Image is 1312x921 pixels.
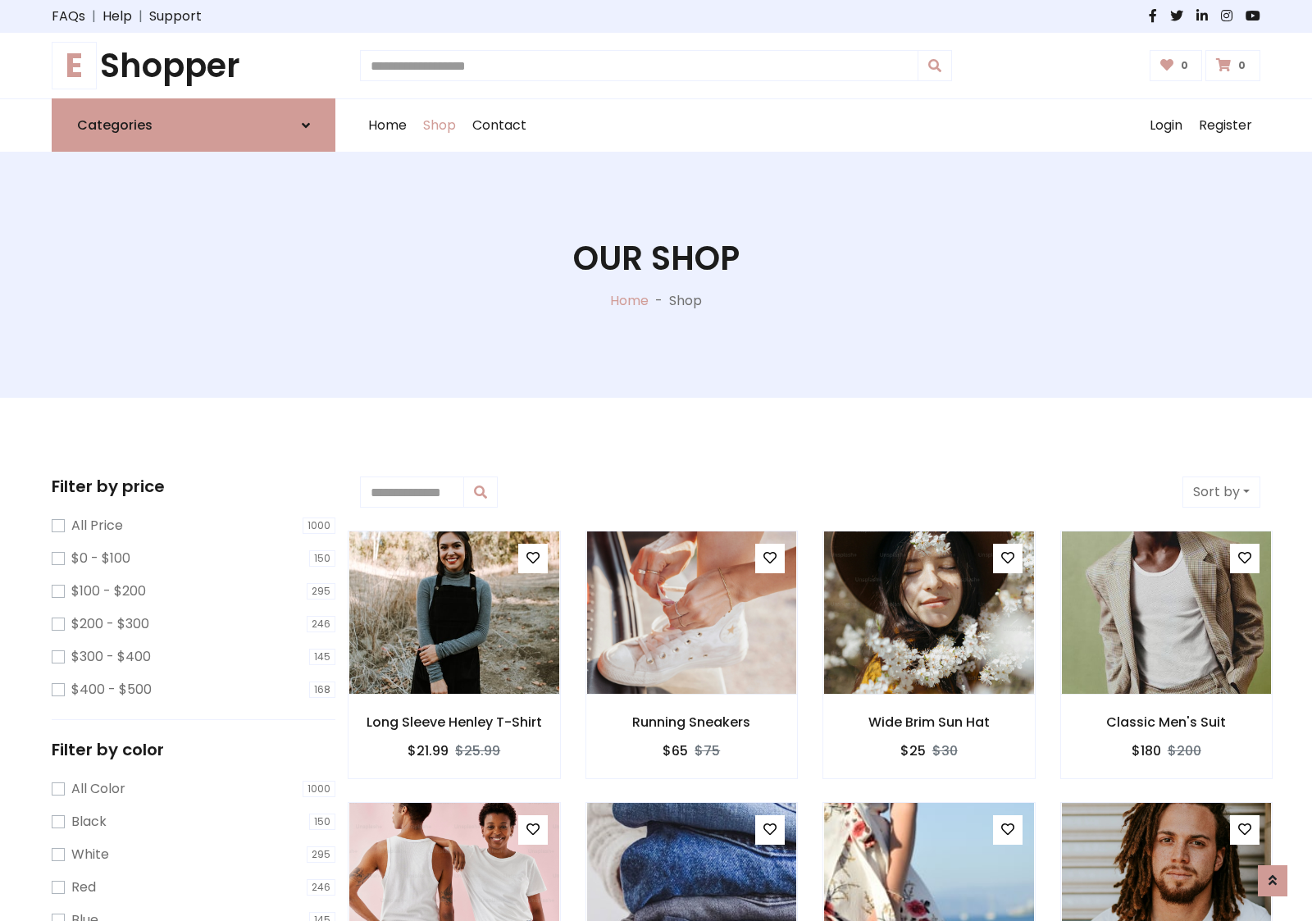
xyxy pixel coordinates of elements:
[610,291,649,310] a: Home
[309,814,335,830] span: 150
[1234,58,1250,73] span: 0
[573,239,740,278] h1: Our Shop
[307,583,335,600] span: 295
[1191,99,1260,152] a: Register
[1132,743,1161,759] h6: $180
[900,743,926,759] h6: $25
[1177,58,1192,73] span: 0
[71,549,130,568] label: $0 - $100
[1168,741,1201,760] del: $200
[1141,99,1191,152] a: Login
[309,550,335,567] span: 150
[52,740,335,759] h5: Filter by color
[586,714,798,730] h6: Running Sneakers
[71,878,96,897] label: Red
[309,649,335,665] span: 145
[455,741,500,760] del: $25.99
[71,581,146,601] label: $100 - $200
[663,743,688,759] h6: $65
[307,846,335,863] span: 295
[52,46,335,85] h1: Shopper
[307,616,335,632] span: 246
[85,7,102,26] span: |
[303,781,335,797] span: 1000
[408,743,449,759] h6: $21.99
[1061,714,1273,730] h6: Classic Men's Suit
[132,7,149,26] span: |
[360,99,415,152] a: Home
[348,714,560,730] h6: Long Sleeve Henley T-Shirt
[303,517,335,534] span: 1000
[464,99,535,152] a: Contact
[932,741,958,760] del: $30
[52,42,97,89] span: E
[71,779,125,799] label: All Color
[415,99,464,152] a: Shop
[52,476,335,496] h5: Filter by price
[1182,476,1260,508] button: Sort by
[102,7,132,26] a: Help
[77,117,153,133] h6: Categories
[71,680,152,700] label: $400 - $500
[695,741,720,760] del: $75
[52,98,335,152] a: Categories
[823,714,1035,730] h6: Wide Brim Sun Hat
[1150,50,1203,81] a: 0
[52,7,85,26] a: FAQs
[71,845,109,864] label: White
[1205,50,1260,81] a: 0
[71,516,123,536] label: All Price
[669,291,702,311] p: Shop
[649,291,669,311] p: -
[307,879,335,896] span: 246
[71,614,149,634] label: $200 - $300
[71,647,151,667] label: $300 - $400
[71,812,107,832] label: Black
[149,7,202,26] a: Support
[52,46,335,85] a: EShopper
[309,682,335,698] span: 168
